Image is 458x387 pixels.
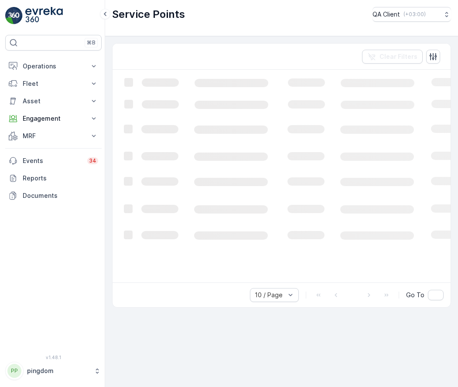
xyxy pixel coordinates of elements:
span: Go To [406,291,424,299]
p: Reports [23,174,98,183]
button: Asset [5,92,102,110]
p: pingdom [27,367,89,375]
button: PPpingdom [5,362,102,380]
button: Fleet [5,75,102,92]
button: Engagement [5,110,102,127]
p: Operations [23,62,84,71]
p: Fleet [23,79,84,88]
div: PP [7,364,21,378]
p: Clear Filters [379,52,417,61]
p: Service Points [112,7,185,21]
p: Engagement [23,114,84,123]
button: Operations [5,58,102,75]
p: MRF [23,132,84,140]
img: logo [5,7,23,24]
a: Events34 [5,152,102,170]
p: ⌘B [87,39,96,46]
a: Reports [5,170,102,187]
button: Clear Filters [362,50,423,64]
img: logo_light-DOdMpM7g.png [25,7,63,24]
button: QA Client(+03:00) [373,7,451,22]
p: QA Client [373,10,400,19]
a: Documents [5,187,102,204]
p: 34 [89,157,96,164]
p: ( +03:00 ) [403,11,426,18]
p: Asset [23,97,84,105]
button: MRF [5,127,102,145]
p: Documents [23,191,98,200]
p: Events [23,156,82,165]
span: v 1.48.1 [5,355,102,360]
